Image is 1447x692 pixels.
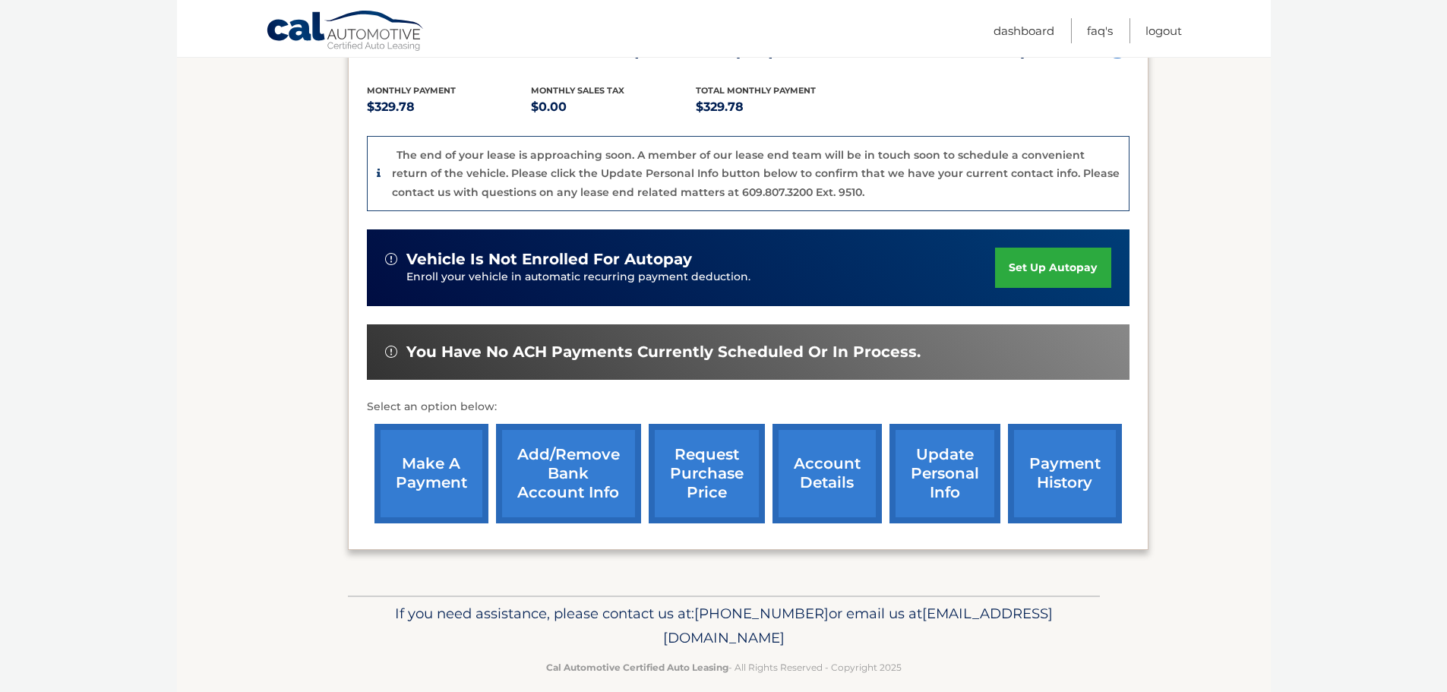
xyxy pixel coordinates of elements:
[266,10,425,54] a: Cal Automotive
[546,662,728,673] strong: Cal Automotive Certified Auto Leasing
[385,253,397,265] img: alert-white.svg
[994,18,1054,43] a: Dashboard
[367,96,532,118] p: $329.78
[531,85,624,96] span: Monthly sales Tax
[696,96,861,118] p: $329.78
[772,424,882,523] a: account details
[406,269,996,286] p: Enroll your vehicle in automatic recurring payment deduction.
[358,659,1090,675] p: - All Rights Reserved - Copyright 2025
[406,250,692,269] span: vehicle is not enrolled for autopay
[694,605,829,622] span: [PHONE_NUMBER]
[696,85,816,96] span: Total Monthly Payment
[1145,18,1182,43] a: Logout
[385,346,397,358] img: alert-white.svg
[649,424,765,523] a: request purchase price
[367,85,456,96] span: Monthly Payment
[1087,18,1113,43] a: FAQ's
[1008,424,1122,523] a: payment history
[358,602,1090,650] p: If you need assistance, please contact us at: or email us at
[889,424,1000,523] a: update personal info
[531,96,696,118] p: $0.00
[995,248,1111,288] a: set up autopay
[392,148,1120,199] p: The end of your lease is approaching soon. A member of our lease end team will be in touch soon t...
[374,424,488,523] a: make a payment
[406,343,921,362] span: You have no ACH payments currently scheduled or in process.
[367,398,1129,416] p: Select an option below:
[496,424,641,523] a: Add/Remove bank account info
